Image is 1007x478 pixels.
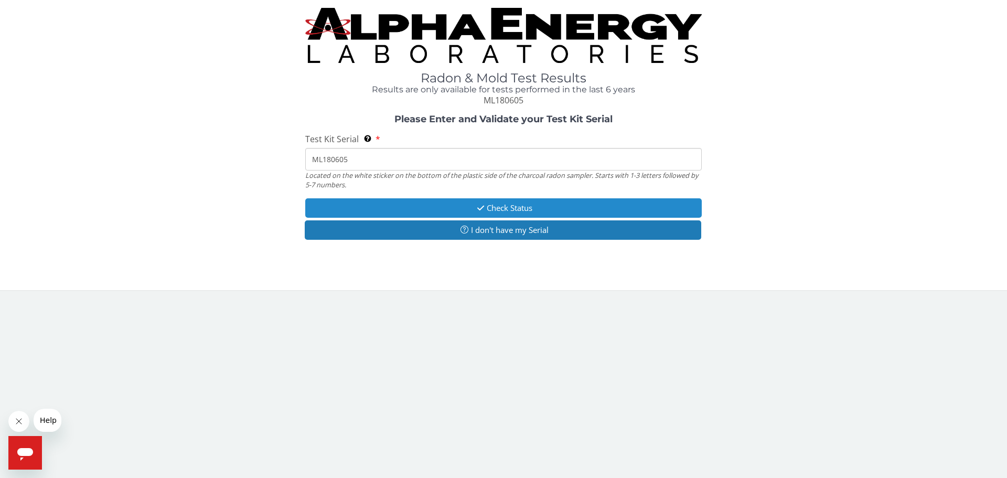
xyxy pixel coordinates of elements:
h4: Results are only available for tests performed in the last 6 years [305,85,702,94]
div: Located on the white sticker on the bottom of the plastic side of the charcoal radon sampler. Sta... [305,171,702,190]
h1: Radon & Mold Test Results [305,71,702,85]
span: Test Kit Serial [305,133,359,145]
button: I don't have my Serial [305,220,701,240]
strong: Please Enter and Validate your Test Kit Serial [394,113,613,125]
button: Check Status [305,198,702,218]
iframe: Button to launch messaging window [8,436,42,470]
img: TightCrop.jpg [305,8,702,63]
span: ML180605 [484,94,523,106]
iframe: Message from company [34,409,61,432]
iframe: Close message [8,411,29,432]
